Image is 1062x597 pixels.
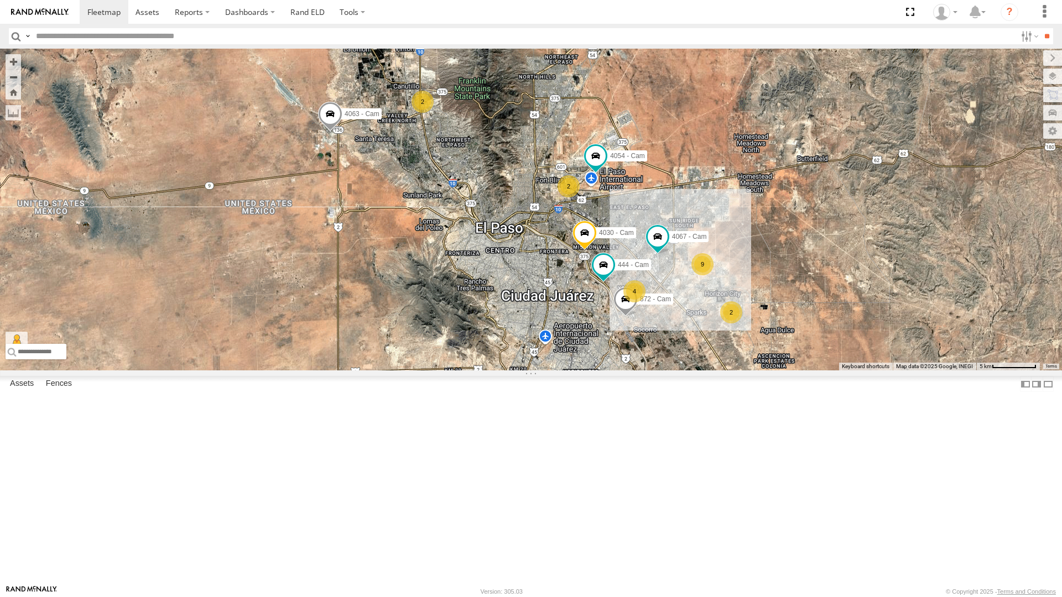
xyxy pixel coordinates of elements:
[896,363,973,369] span: Map data ©2025 Google, INEGI
[11,8,69,16] img: rand-logo.svg
[23,28,32,44] label: Search Query
[997,588,1056,595] a: Terms and Conditions
[842,363,889,370] button: Keyboard shortcuts
[6,332,28,354] button: Drag Pegman onto the map to open Street View
[610,152,645,160] span: 4054 - Cam
[6,586,57,597] a: Visit our Website
[4,376,39,392] label: Assets
[1001,3,1018,21] i: ?
[980,363,992,369] span: 5 km
[1045,364,1057,369] a: Terms
[481,588,523,595] div: Version: 305.03
[40,376,77,392] label: Fences
[1043,376,1054,392] label: Hide Summary Table
[6,85,21,99] button: Zoom Home
[599,229,634,237] span: 4030 - Cam
[1031,376,1042,392] label: Dock Summary Table to the Right
[412,91,434,113] div: 2
[691,253,714,275] div: 9
[672,233,707,240] span: 4067 - Cam
[929,4,961,20] div: Armando Sotelo
[345,110,379,118] span: 4063 - Cam
[976,363,1040,370] button: Map Scale: 5 km per 77 pixels
[558,175,580,197] div: 2
[6,69,21,85] button: Zoom out
[6,105,21,121] label: Measure
[720,301,742,323] div: 2
[1020,376,1031,392] label: Dock Summary Table to the Left
[640,295,671,303] span: 872 - Cam
[6,54,21,69] button: Zoom in
[618,261,649,269] span: 444 - Cam
[1043,123,1062,139] label: Map Settings
[946,588,1056,595] div: © Copyright 2025 -
[623,280,645,302] div: 4
[1017,28,1040,44] label: Search Filter Options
